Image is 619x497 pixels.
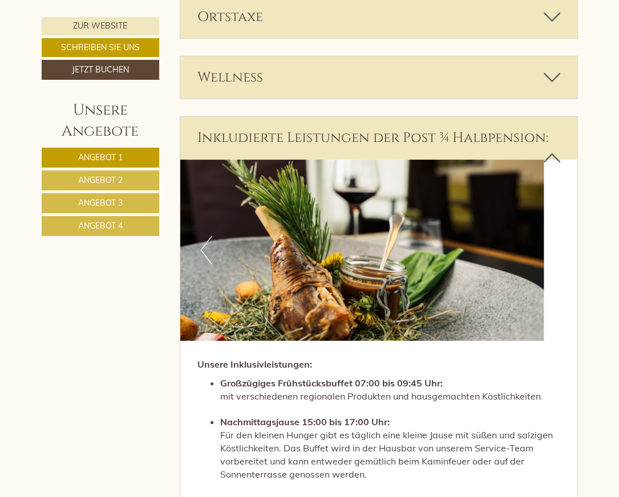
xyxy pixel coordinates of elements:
[78,198,123,208] span: Angebot 3
[220,416,390,427] strong: Nachmittagsjause 15:00 bis 17:00 Uhr:
[545,236,557,264] button: Next
[180,117,577,159] div: Inkludierte Leistungen der Post ¾ Halbpension:
[42,60,159,80] a: Jetzt buchen
[42,100,159,142] div: Unsere Angebote
[42,17,159,35] a: Zur Website
[78,175,123,185] span: Angebot 2
[220,377,560,416] li: mit verschiedenen regionalen Produkten und hausgemachten Köstlichkeiten
[78,221,123,231] span: Angebot 4
[42,38,159,57] a: Schreiben Sie uns
[200,236,212,264] button: Previous
[197,359,312,370] strong: Unsere Inklusivleistungen:
[180,56,577,99] div: Wellness
[220,415,560,494] li: Für den kleinen Hunger gibt es täglich eine kleine Jause mit süßen und salzigen Köstlichkeiten. D...
[220,377,443,389] strong: Großzügiges Frühstücksbuffet 07:00 bis 09:45 Uhr:
[78,152,123,162] span: Angebot 1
